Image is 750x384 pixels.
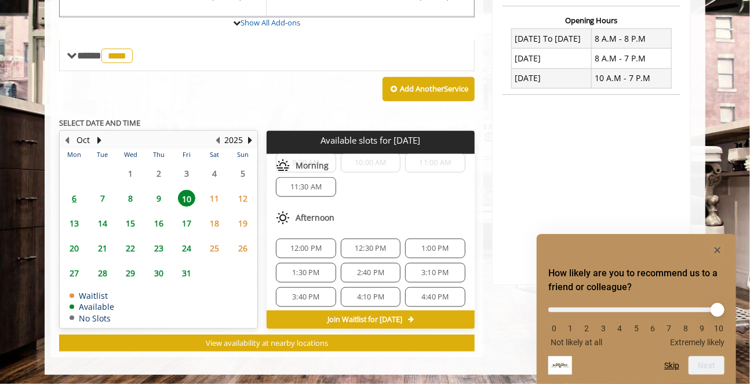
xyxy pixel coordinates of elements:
td: Select day6 [60,186,88,211]
td: Select day7 [88,186,116,211]
li: 2 [581,324,593,333]
td: Select day14 [88,211,116,236]
th: Wed [116,149,144,160]
td: No Slots [70,314,114,323]
td: Select day28 [88,261,116,286]
td: Select day23 [144,236,172,261]
button: Add AnotherService [383,77,475,101]
td: Select day10 [173,186,201,211]
div: 12:30 PM [341,239,401,258]
b: Add Another Service [401,83,469,94]
span: 11:30 AM [290,182,322,192]
td: Select day11 [201,186,228,211]
span: 13 [65,215,83,232]
th: Sun [229,149,257,160]
span: 10 [178,190,195,207]
td: Select day8 [116,186,144,211]
li: 3 [598,324,609,333]
span: 21 [94,240,111,257]
th: Sat [201,149,228,160]
td: [DATE] [512,68,592,88]
h2: How likely are you to recommend us to a friend or colleague? Select an option from 0 to 10, with ... [548,266,724,294]
span: 12:00 PM [290,244,322,253]
button: Skip [664,361,679,370]
td: Select day18 [201,211,228,236]
span: 3:40 PM [292,292,319,302]
button: View availability at nearby locations [59,335,475,352]
th: Thu [144,149,172,160]
span: Extremely likely [670,338,724,347]
span: 18 [206,215,224,232]
span: 9 [150,190,168,207]
td: Select day29 [116,261,144,286]
div: 1:30 PM [276,263,336,283]
td: Select day24 [173,236,201,261]
span: 4:40 PM [421,292,449,302]
td: 10 A.M - 7 P.M [591,68,671,88]
span: 19 [234,215,252,232]
span: 27 [65,265,83,281]
li: 8 [680,324,691,333]
li: 10 [713,324,724,333]
div: How likely are you to recommend us to a friend or colleague? Select an option from 0 to 10, with ... [548,243,724,375]
div: How likely are you to recommend us to a friend or colleague? Select an option from 0 to 10, with ... [548,299,724,347]
td: Select day27 [60,261,88,286]
td: Select day21 [88,236,116,261]
td: Select day9 [144,186,172,211]
li: 7 [664,324,675,333]
span: 20 [65,240,83,257]
span: 8 [122,190,139,207]
span: 1:30 PM [292,268,319,277]
span: Join Waitlist for [DATE] [327,315,402,324]
span: 31 [178,265,195,281]
li: 5 [631,324,642,333]
button: Hide survey [711,243,724,257]
span: Afternoon [296,213,334,222]
span: 16 [150,215,168,232]
div: 4:10 PM [341,287,401,307]
button: Previous Year [213,134,222,147]
span: 11 [206,190,224,207]
span: View availability at nearby locations [206,338,328,348]
img: morning slots [276,159,290,173]
span: 24 [178,240,195,257]
td: Select day25 [201,236,228,261]
b: SELECT DATE AND TIME [59,118,140,128]
div: 3:10 PM [405,263,465,283]
span: 28 [94,265,111,281]
button: Next Year [245,134,254,147]
h3: Opening Hours [503,16,680,24]
td: Select day20 [60,236,88,261]
td: Select day12 [229,186,257,211]
td: Available [70,302,114,311]
span: 14 [94,215,111,232]
span: 3:10 PM [421,268,449,277]
div: 2:40 PM [341,263,401,283]
div: 11:30 AM [276,177,336,197]
span: 17 [178,215,195,232]
span: 30 [150,265,168,281]
button: Previous Month [63,134,72,147]
span: 2:40 PM [357,268,384,277]
div: 1:00 PM [405,239,465,258]
li: 9 [697,324,708,333]
button: 2025 [224,134,243,147]
img: afternoon slots [276,211,290,225]
li: 6 [647,324,658,333]
li: 1 [565,324,576,333]
span: 12 [234,190,252,207]
span: 23 [150,240,168,257]
td: Select day26 [229,236,257,261]
button: Next Month [95,134,104,147]
td: Select day31 [173,261,201,286]
div: 4:40 PM [405,287,465,307]
td: Select day13 [60,211,88,236]
span: 29 [122,265,139,281]
span: 7 [94,190,111,207]
div: 3:40 PM [276,287,336,307]
span: 22 [122,240,139,257]
th: Mon [60,149,88,160]
li: 4 [614,324,626,333]
td: Select day17 [173,211,201,236]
